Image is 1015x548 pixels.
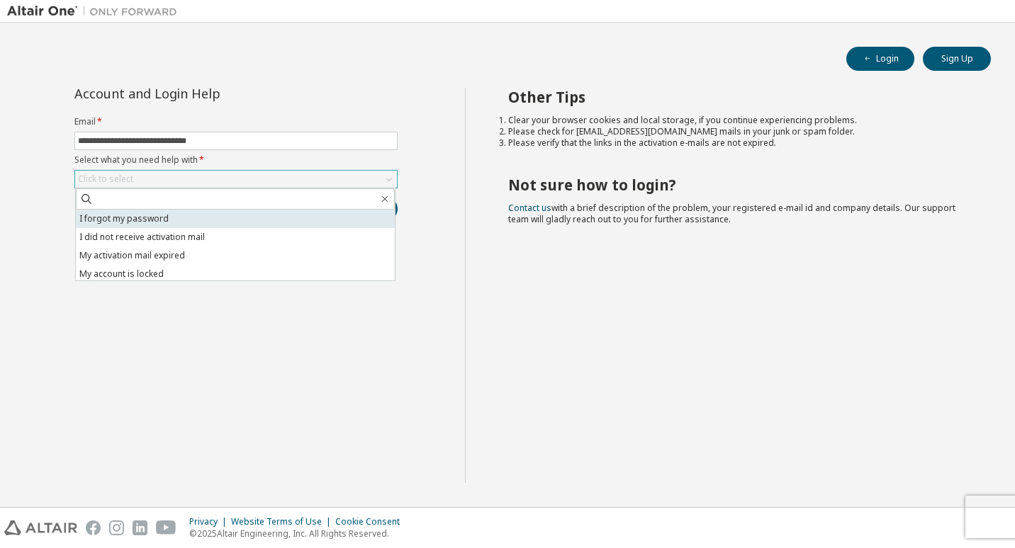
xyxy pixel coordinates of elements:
div: Website Terms of Use [231,516,335,527]
button: Sign Up [923,47,991,71]
h2: Not sure how to login? [508,176,966,194]
a: Contact us [508,202,551,214]
img: instagram.svg [109,520,124,535]
h2: Other Tips [508,88,966,106]
img: altair_logo.svg [4,520,77,535]
div: Privacy [189,516,231,527]
div: Cookie Consent [335,516,408,527]
label: Email [74,116,398,127]
li: Clear your browser cookies and local storage, if you continue experiencing problems. [508,115,966,126]
img: linkedin.svg [133,520,147,535]
div: Account and Login Help [74,88,333,99]
span: with a brief description of the problem, your registered e-mail id and company details. Our suppo... [508,202,955,225]
img: youtube.svg [156,520,176,535]
div: Click to select [78,173,133,185]
li: Please verify that the links in the activation e-mails are not expired. [508,137,966,149]
div: Click to select [75,171,397,188]
img: facebook.svg [86,520,101,535]
p: © 2025 Altair Engineering, Inc. All Rights Reserved. [189,527,408,540]
button: Login [846,47,914,71]
li: Please check for [EMAIL_ADDRESS][DOMAIN_NAME] mails in your junk or spam folder. [508,126,966,137]
li: I forgot my password [76,210,395,228]
label: Select what you need help with [74,154,398,166]
img: Altair One [7,4,184,18]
